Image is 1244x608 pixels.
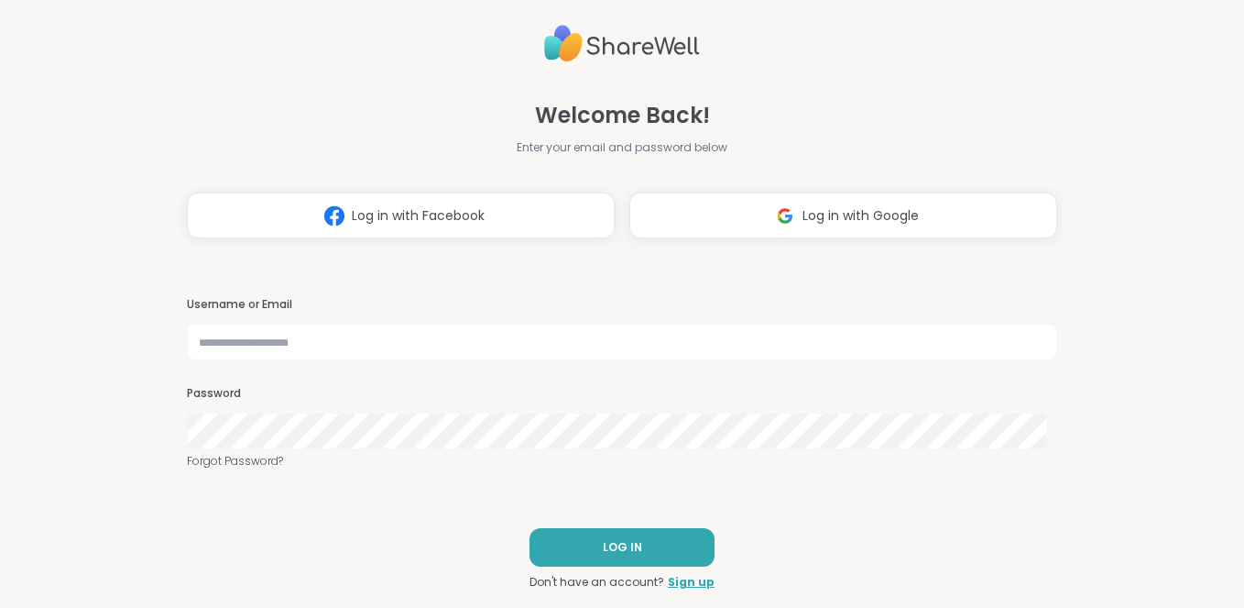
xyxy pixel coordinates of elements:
[544,17,700,70] img: ShareWell Logo
[668,574,715,591] a: Sign up
[529,574,664,591] span: Don't have an account?
[352,206,485,226] span: Log in with Facebook
[517,139,727,156] span: Enter your email and password below
[187,386,1058,402] h3: Password
[603,539,642,556] span: LOG IN
[317,199,352,233] img: ShareWell Logomark
[529,528,715,567] button: LOG IN
[629,193,1057,238] button: Log in with Google
[802,206,919,226] span: Log in with Google
[535,99,710,132] span: Welcome Back!
[187,193,615,238] button: Log in with Facebook
[768,199,802,233] img: ShareWell Logomark
[187,297,1058,313] h3: Username or Email
[187,453,1058,470] a: Forgot Password?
